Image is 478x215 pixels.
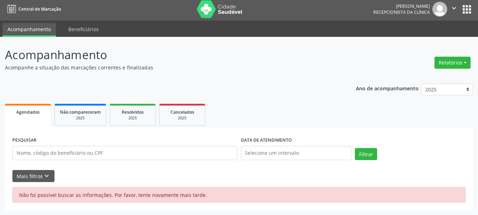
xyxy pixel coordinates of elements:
button: Relatórios [434,57,471,69]
span: Central de Marcação [18,6,61,12]
input: Nome, código do beneficiário ou CPF [12,146,237,160]
p: Acompanhe a situação das marcações correntes e finalizadas [5,64,333,71]
span: Resolvidos [122,109,144,115]
div: [PERSON_NAME] [373,3,430,9]
label: PESQUISAR [12,135,36,146]
button: Mais filtroskeyboard_arrow_down [12,170,54,182]
a: Acompanhamento [2,23,56,37]
button: Filtrar [355,148,377,160]
p: Ano de acompanhamento [356,84,419,92]
div: 2025 [60,115,101,121]
i: keyboard_arrow_down [43,172,51,180]
img: img [432,2,447,17]
span: Recepcionista da clínica [373,9,430,15]
input: Selecione um intervalo [241,146,352,160]
a: Central de Marcação [5,3,61,15]
div: Não foi possível buscar as informações. Por favor, tente novamente mais tarde. [12,187,466,203]
span: Não compareceram [60,109,101,115]
i:  [450,4,458,12]
div: 2025 [115,115,150,121]
span: Cancelados [171,109,194,115]
a: Beneficiários [63,23,104,35]
span: Agendados [16,109,40,115]
button:  [447,2,461,17]
div: 2025 [165,115,200,121]
button: apps [461,3,473,16]
label: DATA DE ATENDIMENTO [241,135,292,146]
p: Acompanhamento [5,46,333,64]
